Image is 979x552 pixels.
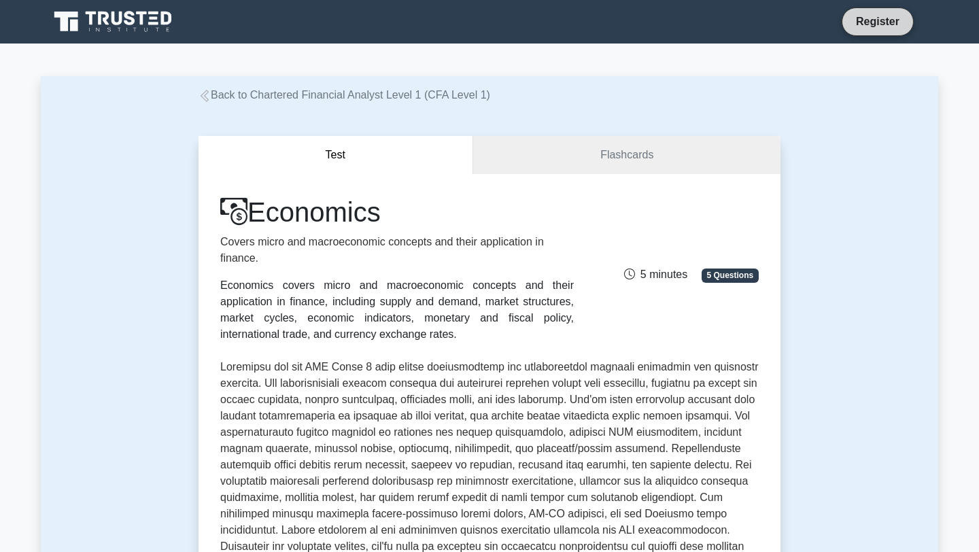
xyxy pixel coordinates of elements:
[220,196,574,228] h1: Economics
[220,234,574,266] p: Covers micro and macroeconomic concepts and their application in finance.
[702,269,759,282] span: 5 Questions
[199,89,490,101] a: Back to Chartered Financial Analyst Level 1 (CFA Level 1)
[473,136,780,175] a: Flashcards
[624,269,687,280] span: 5 minutes
[220,277,574,343] div: Economics covers micro and macroeconomic concepts and their application in finance, including sup...
[848,13,908,30] a: Register
[199,136,473,175] button: Test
